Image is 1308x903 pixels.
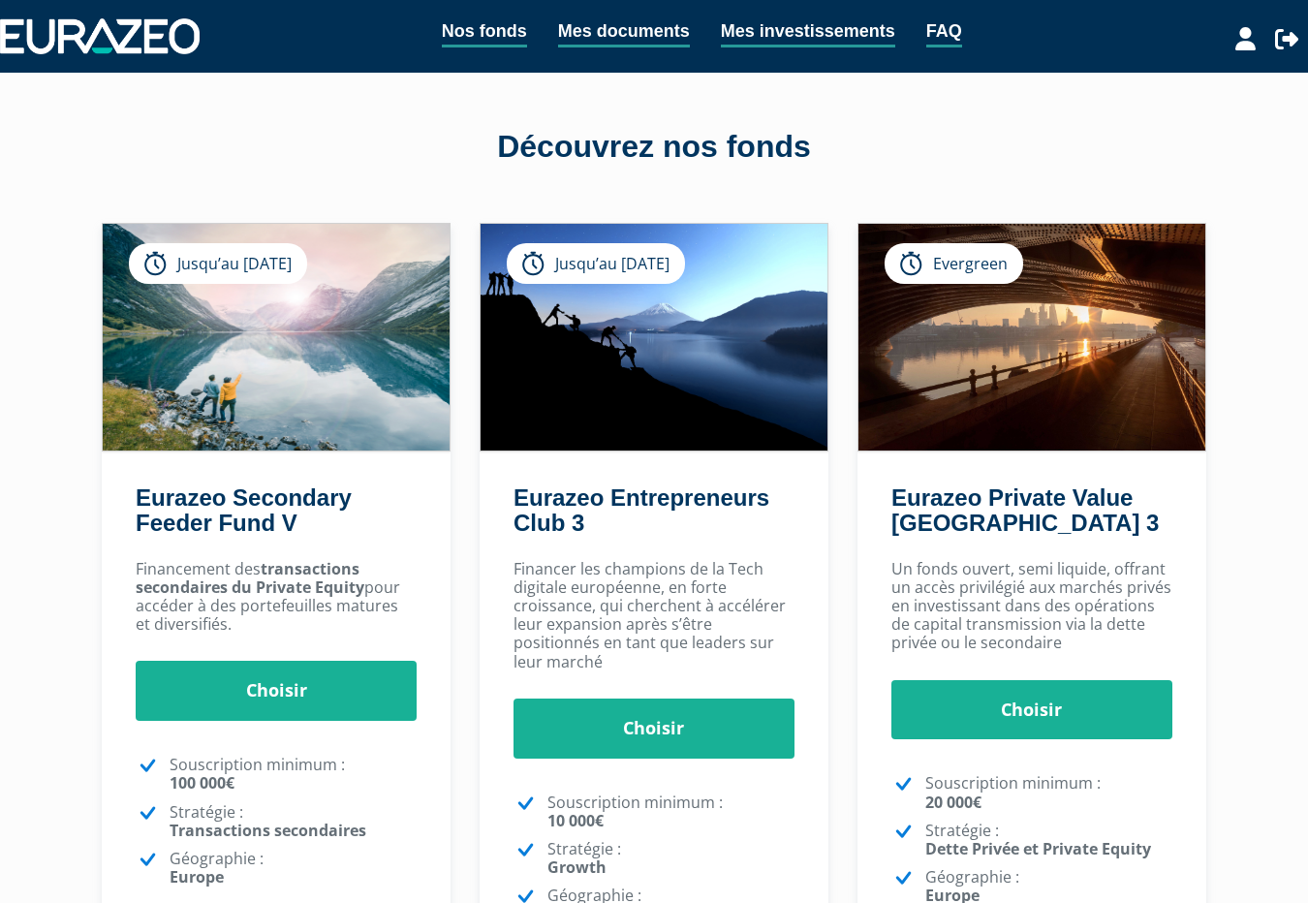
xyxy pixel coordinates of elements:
[170,803,417,840] p: Stratégie :
[547,856,607,878] strong: Growth
[547,840,794,877] p: Stratégie :
[136,484,352,536] a: Eurazeo Secondary Feeder Fund V
[170,866,224,887] strong: Europe
[925,822,1172,858] p: Stratégie :
[514,484,769,536] a: Eurazeo Entrepreneurs Club 3
[891,560,1172,653] p: Un fonds ouvert, semi liquide, offrant un accès privilégié aux marchés privés en investissant dan...
[858,224,1205,451] img: Eurazeo Private Value Europe 3
[925,792,981,813] strong: 20 000€
[891,484,1159,536] a: Eurazeo Private Value [GEOGRAPHIC_DATA] 3
[514,560,794,671] p: Financer les champions de la Tech digitale européenne, en forte croissance, qui cherchent à accél...
[514,699,794,759] a: Choisir
[136,661,417,721] a: Choisir
[170,850,417,887] p: Géographie :
[547,794,794,830] p: Souscription minimum :
[507,243,685,284] div: Jusqu’au [DATE]
[885,243,1023,284] div: Evergreen
[129,243,307,284] div: Jusqu’au [DATE]
[926,17,962,47] a: FAQ
[558,17,690,47] a: Mes documents
[547,810,604,831] strong: 10 000€
[136,558,364,598] strong: transactions secondaires du Private Equity
[442,17,527,47] a: Nos fonds
[136,560,417,635] p: Financement des pour accéder à des portefeuilles matures et diversifiés.
[721,17,895,47] a: Mes investissements
[891,680,1172,740] a: Choisir
[481,224,827,451] img: Eurazeo Entrepreneurs Club 3
[170,756,417,793] p: Souscription minimum :
[170,772,234,794] strong: 100 000€
[102,125,1206,170] div: Découvrez nos fonds
[103,224,450,451] img: Eurazeo Secondary Feeder Fund V
[170,820,366,841] strong: Transactions secondaires
[925,838,1151,859] strong: Dette Privée et Private Equity
[925,774,1172,811] p: Souscription minimum :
